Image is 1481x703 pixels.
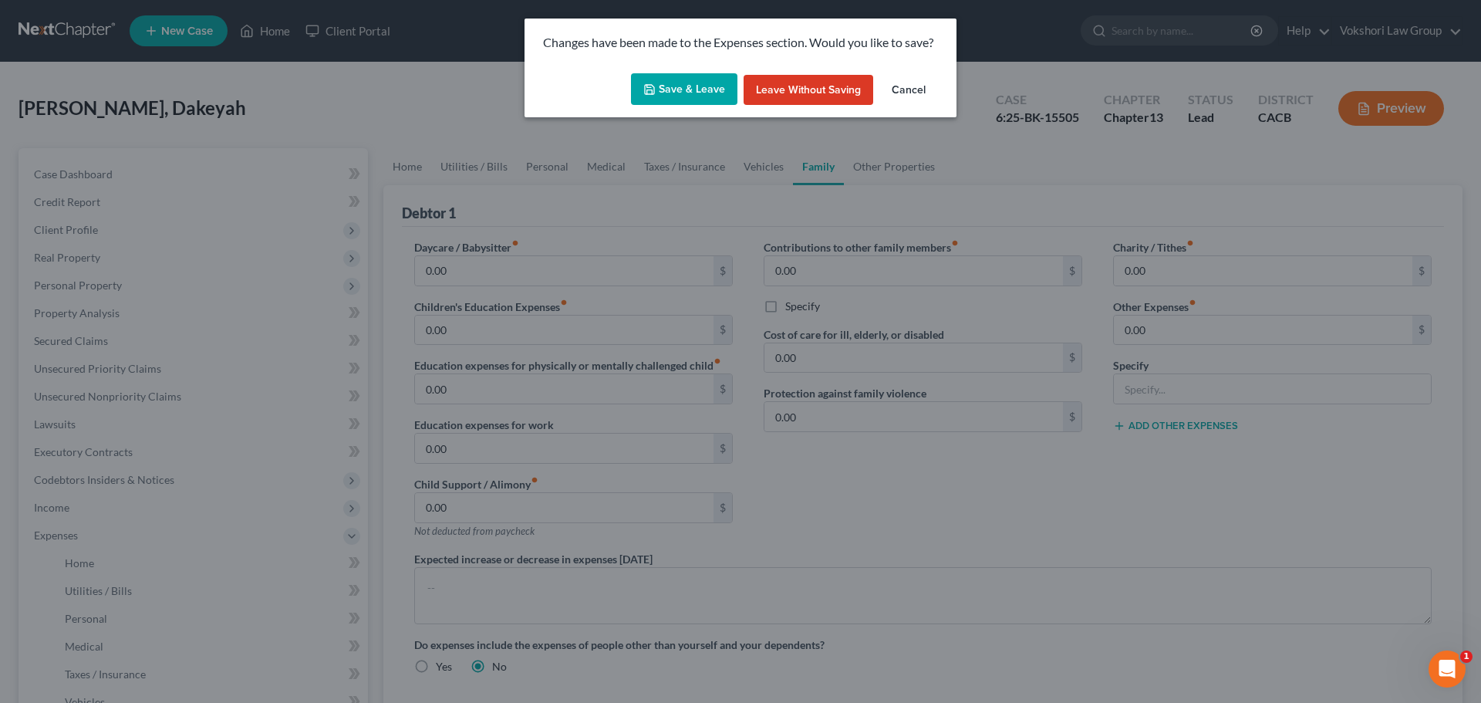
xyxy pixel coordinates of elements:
[744,75,873,106] button: Leave without Saving
[543,34,938,52] p: Changes have been made to the Expenses section. Would you like to save?
[631,73,737,106] button: Save & Leave
[1460,651,1473,663] span: 1
[1429,651,1466,688] iframe: Intercom live chat
[879,75,938,106] button: Cancel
